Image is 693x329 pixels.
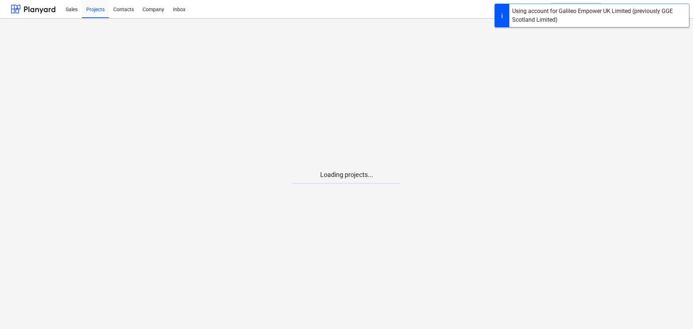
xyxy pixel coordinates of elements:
[512,7,686,24] div: Using account for Galileo Empower UK Limited (previously GGE Scotland Limited)
[292,170,401,179] p: Loading projects...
